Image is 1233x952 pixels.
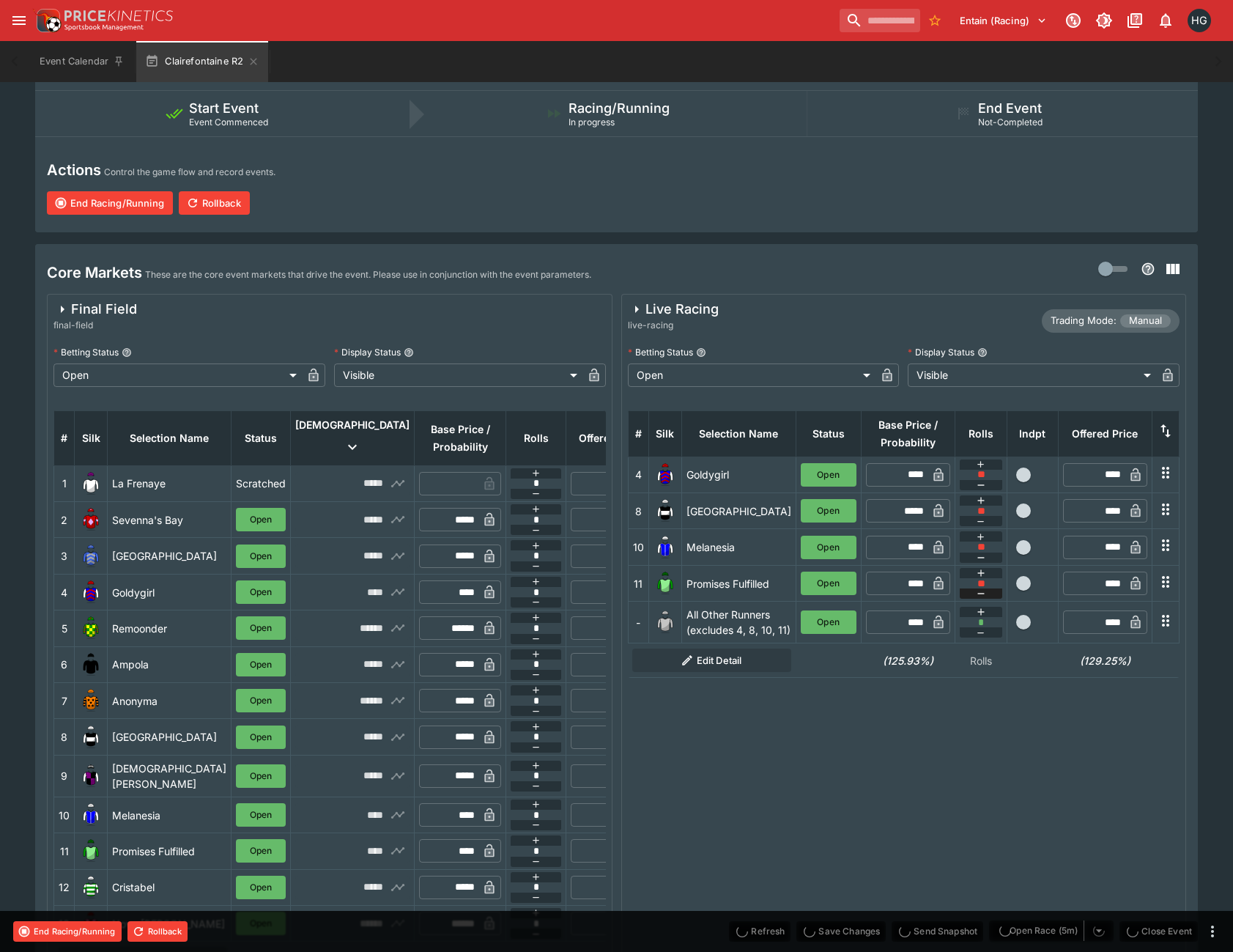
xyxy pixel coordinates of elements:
[54,755,75,797] td: 9
[628,457,648,492] td: 4
[108,646,232,682] td: Ampola
[681,529,796,565] td: Melanesia
[236,839,286,863] button: Open
[54,465,75,501] td: 1
[79,508,103,531] img: runner 2
[236,616,286,640] button: Open
[696,347,706,358] button: Betting Status
[236,726,286,749] button: Open
[404,347,414,358] button: Display Status
[236,876,286,899] button: Open
[47,160,101,180] h4: Actions
[923,9,947,32] button: No Bookmarks
[628,565,648,601] td: 11
[79,653,103,676] img: runner 6
[1183,4,1215,37] button: Hamish Gooch
[628,493,648,529] td: 8
[75,410,108,465] th: Silk
[179,191,250,215] button: Rollback
[989,920,1114,941] div: split button
[32,6,62,35] img: PriceKinetics Logo
[236,653,286,676] button: Open
[681,457,796,492] td: Goldygirl
[628,346,693,358] p: Betting Status
[54,683,75,719] td: 7
[236,508,286,531] button: Open
[653,536,677,559] img: runner 10
[53,318,137,333] span: final-field
[79,472,103,495] img: runner 1
[801,463,856,487] button: Open
[648,410,681,457] th: Silk
[681,565,796,601] td: Promises Fulfilled
[189,117,268,128] span: Event Commenced
[569,117,615,128] span: In progress
[79,839,103,863] img: runner 11
[960,653,1003,668] p: Rolls
[978,100,1042,117] h5: End Event
[681,602,796,643] td: All Other Runners (excludes 4, 8, 10, 11)
[79,689,103,712] img: runner 7
[1060,7,1086,34] button: Connected to PK
[13,921,122,942] button: End Racing/Running
[236,545,286,568] button: Open
[54,719,75,755] td: 8
[1152,7,1179,34] button: Notifications
[108,869,232,905] td: Cristabel
[108,755,232,797] td: [DEMOGRAPHIC_DATA] [PERSON_NAME]
[653,463,677,487] img: runner 4
[64,10,173,21] img: PriceKinetics
[908,364,1156,387] div: Visible
[232,410,291,465] th: Status
[236,476,286,491] p: Scratched
[54,905,75,941] td: 13
[236,764,286,788] button: Open
[977,347,988,358] button: Display Status
[334,364,582,387] div: Visible
[79,876,103,899] img: runner 12
[108,410,232,465] th: Selection Name
[47,191,173,215] button: End Racing/Running
[54,410,75,465] th: #
[53,300,137,318] div: Final Field
[1204,923,1221,940] button: more
[865,653,950,668] h6: (125.93%)
[108,465,232,501] td: La Frenaye
[108,905,232,941] td: Nova [PERSON_NAME]
[628,602,648,643] td: -
[628,529,648,565] td: 10
[108,538,232,574] td: [GEOGRAPHIC_DATA]
[79,545,103,568] img: runner 3
[632,649,791,672] button: Edit Detail
[108,719,232,755] td: [GEOGRAPHIC_DATA]
[506,410,566,465] th: Rolls
[54,610,75,646] td: 5
[31,41,133,82] button: Event Calendar
[1120,314,1171,328] span: Manual
[415,410,506,465] th: Base Price / Probability
[108,502,232,538] td: Sevenna's Bay
[955,410,1007,457] th: Rolls
[54,646,75,682] td: 6
[681,410,796,457] th: Selection Name
[189,100,259,117] h5: Start Event
[54,502,75,538] td: 2
[628,318,719,333] span: live-racing
[1062,653,1147,668] h6: (129.25%)
[6,7,32,34] button: open drawer
[334,346,401,358] p: Display Status
[54,833,75,869] td: 11
[108,610,232,646] td: Remoonder
[79,764,103,788] img: runner 9
[1051,314,1117,328] p: Trading Mode:
[840,9,920,32] input: search
[681,493,796,529] td: [GEOGRAPHIC_DATA]
[122,347,132,358] button: Betting Status
[796,410,861,457] th: Status
[951,9,1056,32] button: Select Tenant
[1122,7,1148,34] button: Documentation
[79,726,103,749] img: runner 8
[108,797,232,833] td: Melanesia
[236,689,286,712] button: Open
[64,24,144,31] img: Sportsbook Management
